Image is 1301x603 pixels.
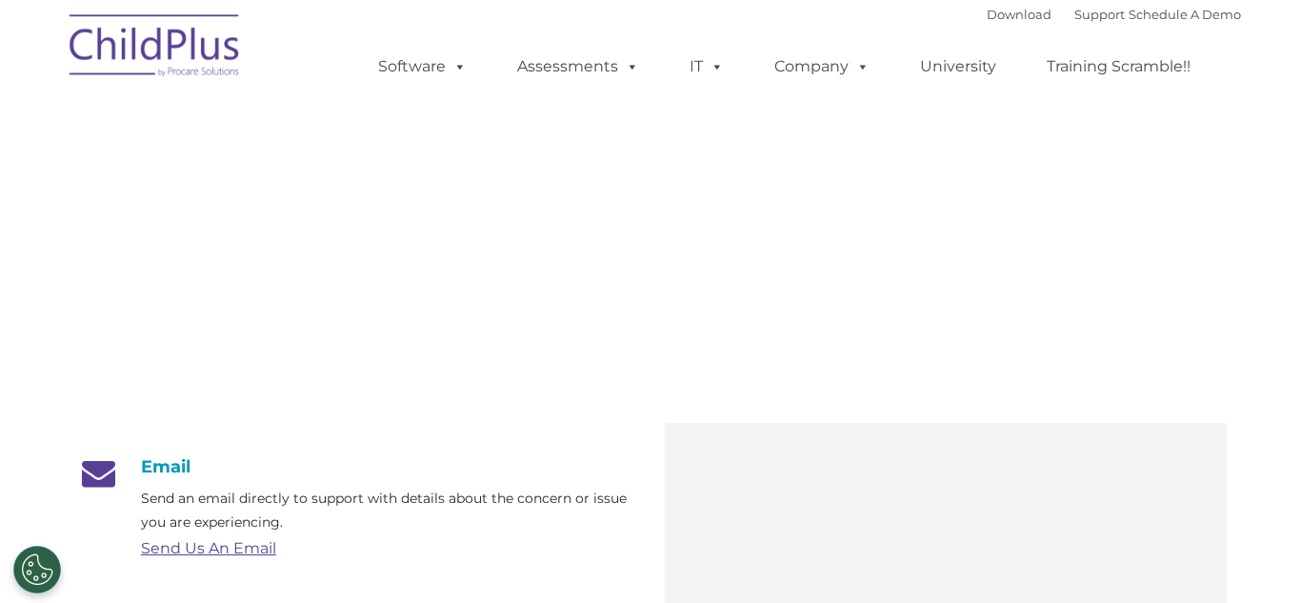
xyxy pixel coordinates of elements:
[987,7,1051,22] a: Download
[1028,48,1210,86] a: Training Scramble!!
[60,1,250,96] img: ChildPlus by Procare Solutions
[1129,7,1241,22] a: Schedule A Demo
[498,48,658,86] a: Assessments
[141,539,276,557] a: Send Us An Email
[901,48,1015,86] a: University
[74,456,636,477] h4: Email
[359,48,486,86] a: Software
[987,7,1241,22] font: |
[755,48,889,86] a: Company
[1074,7,1125,22] a: Support
[671,48,743,86] a: IT
[13,546,61,593] button: Cookies Settings
[141,487,636,534] p: Send an email directly to support with details about the concern or issue you are experiencing.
